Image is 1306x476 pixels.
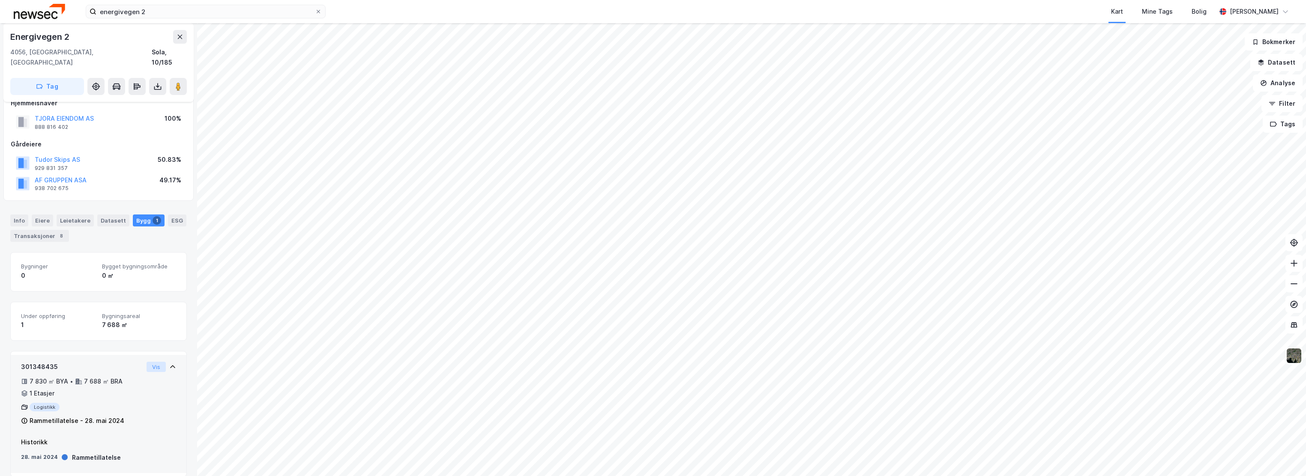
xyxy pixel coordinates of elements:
[1263,116,1303,133] button: Tags
[1245,33,1303,51] button: Bokmerker
[14,4,65,19] img: newsec-logo.f6e21ccffca1b3a03d2d.png
[159,175,181,185] div: 49.17%
[10,78,84,95] button: Tag
[1261,95,1303,112] button: Filter
[1111,6,1123,17] div: Kart
[35,165,68,172] div: 929 831 357
[10,230,69,242] div: Transaksjoner
[21,362,143,372] div: 301348435
[96,5,315,18] input: Søk på adresse, matrikkel, gårdeiere, leietakere eller personer
[102,271,176,281] div: 0 ㎡
[72,452,121,463] div: Rammetillatelse
[30,388,54,399] div: 1 Etasjer
[30,416,124,426] div: Rammetillatelse - 28. mai 2024
[1286,348,1302,364] img: 9k=
[21,271,95,281] div: 0
[1263,435,1306,476] iframe: Chat Widget
[102,312,176,320] span: Bygningsareal
[102,320,176,330] div: 7 688 ㎡
[57,232,66,240] div: 8
[35,124,68,131] div: 888 816 402
[57,214,94,226] div: Leietakere
[1192,6,1207,17] div: Bolig
[21,312,95,320] span: Under oppføring
[35,185,69,192] div: 938 702 675
[10,30,71,44] div: Energivegen 2
[30,376,68,387] div: 7 830 ㎡ BYA
[158,155,181,165] div: 50.83%
[1253,74,1303,92] button: Analyse
[1142,6,1173,17] div: Mine Tags
[133,214,165,226] div: Bygg
[21,263,95,270] span: Bygninger
[21,320,95,330] div: 1
[70,378,73,385] div: •
[168,214,186,226] div: ESG
[152,47,187,68] div: Sola, 10/185
[32,214,53,226] div: Eiere
[21,453,58,461] div: 28. mai 2024
[1230,6,1279,17] div: [PERSON_NAME]
[153,216,161,225] div: 1
[102,263,176,270] span: Bygget bygningsområde
[84,376,123,387] div: 7 688 ㎡ BRA
[1263,435,1306,476] div: Kontrollprogram for chat
[21,437,176,447] div: Historikk
[147,362,166,372] button: Vis
[11,139,186,149] div: Gårdeiere
[165,113,181,124] div: 100%
[10,47,152,68] div: 4056, [GEOGRAPHIC_DATA], [GEOGRAPHIC_DATA]
[11,98,186,108] div: Hjemmelshaver
[10,214,28,226] div: Info
[1250,54,1303,71] button: Datasett
[97,214,129,226] div: Datasett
